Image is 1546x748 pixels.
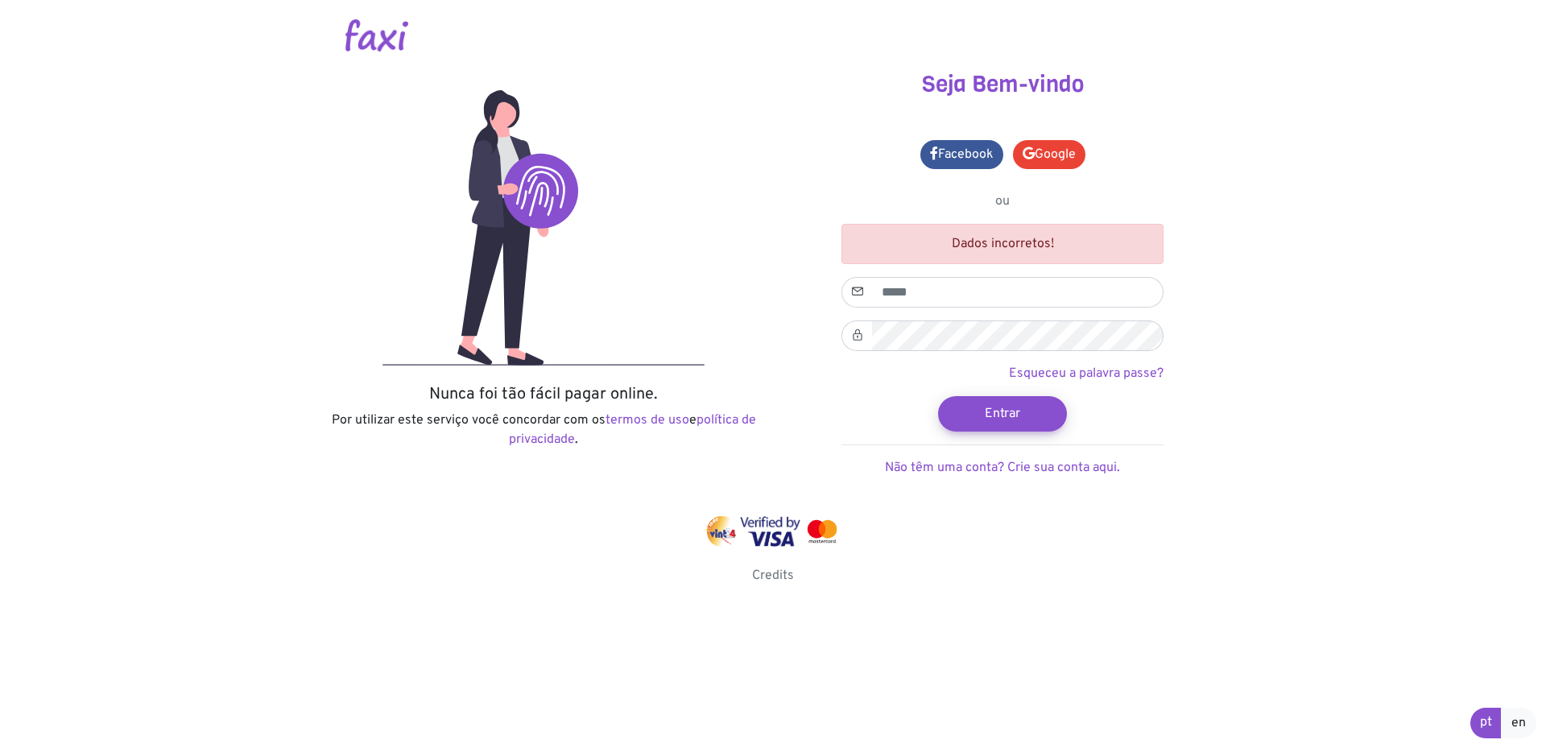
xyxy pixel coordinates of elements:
h3: Seja Bem-vindo [785,71,1220,98]
div: Dados incorretos! [841,224,1164,264]
img: visa [740,516,800,547]
h5: Nunca foi tão fácil pagar online. [326,385,761,404]
img: mastercard [804,516,841,547]
a: Facebook [920,140,1003,169]
button: Entrar [938,396,1067,432]
a: pt [1470,708,1502,738]
a: Não têm uma conta? Crie sua conta aqui. [885,460,1120,476]
a: Esqueceu a palavra passe? [1009,366,1164,382]
a: en [1501,708,1536,738]
p: Por utilizar este serviço você concordar com os e . [326,411,761,449]
a: termos de uso [606,412,689,428]
a: Credits [752,568,794,584]
img: vinti4 [705,516,738,547]
p: ou [841,192,1164,211]
a: Google [1013,140,1085,169]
